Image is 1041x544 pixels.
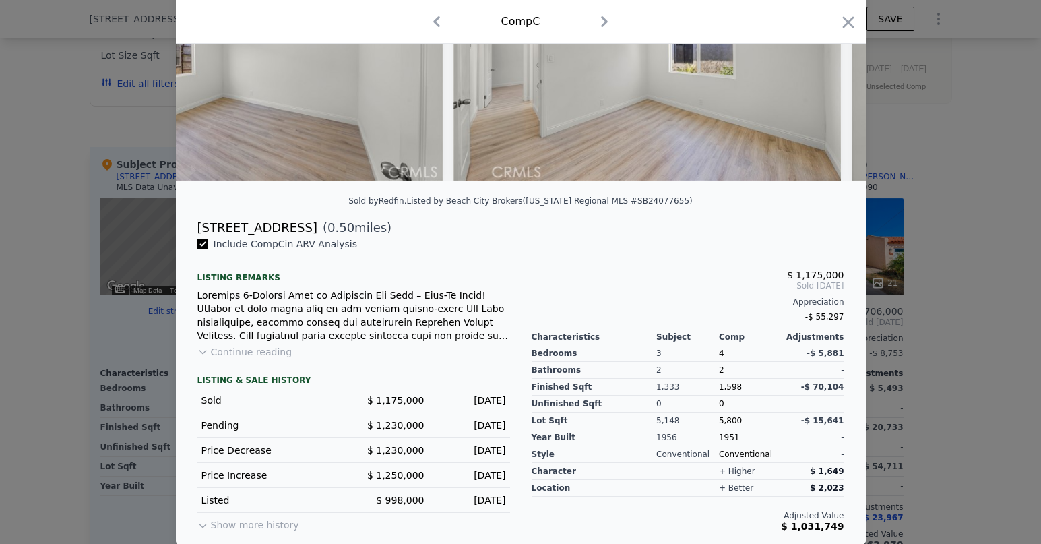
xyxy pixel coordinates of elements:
div: [DATE] [435,469,506,482]
div: Sold [201,394,343,407]
span: 0.50 [327,220,354,235]
span: $ 1,649 [810,466,844,476]
div: Listing remarks [197,262,510,283]
div: LISTING & SALE HISTORY [197,375,510,388]
div: Price Decrease [201,444,343,457]
div: Bedrooms [532,345,657,362]
div: location [532,480,657,497]
div: Characteristics [532,332,657,342]
div: 1951 [719,429,782,446]
button: Show more history [197,513,299,532]
div: Pending [201,419,343,432]
div: character [532,463,657,480]
div: [DATE] [435,394,506,407]
span: -$ 55,297 [805,312,844,322]
div: - [782,362,844,379]
div: - [782,446,844,463]
div: Price Increase [201,469,343,482]
span: $ 1,250,000 [367,470,424,481]
div: Appreciation [532,297,844,307]
div: Conventional [656,446,719,463]
button: Continue reading [197,345,292,359]
div: [DATE] [435,493,506,507]
div: Subject [656,332,719,342]
div: Style [532,446,657,463]
div: [STREET_ADDRESS] [197,218,317,237]
div: [DATE] [435,444,506,457]
div: Unfinished Sqft [532,396,657,413]
div: Lot Sqft [532,413,657,429]
span: $ 1,230,000 [367,420,424,431]
span: 1,598 [719,382,742,392]
div: Finished Sqft [532,379,657,396]
div: Sold by Redfin . [348,196,406,206]
span: Include Comp C in ARV Analysis [208,239,363,249]
span: 4 [719,349,724,358]
div: Adjusted Value [532,510,844,521]
span: -$ 5,881 [807,349,844,358]
div: Comp [719,332,782,342]
div: Listed by Beach City Brokers ([US_STATE] Regional MLS #SB24077655) [407,196,693,206]
span: $ 1,031,749 [781,521,844,532]
div: - [782,429,844,446]
div: 1956 [656,429,719,446]
div: 1,333 [656,379,719,396]
div: - [782,396,844,413]
span: 5,800 [719,416,742,425]
span: $ 998,000 [376,495,424,506]
div: Year Built [532,429,657,446]
span: 0 [719,399,724,409]
span: $ 2,023 [810,483,844,493]
div: 2 [656,362,719,379]
span: -$ 70,104 [801,382,844,392]
div: 0 [656,396,719,413]
span: $ 1,230,000 [367,445,424,456]
div: 3 [656,345,719,362]
span: $ 1,175,000 [367,395,424,406]
div: + better [719,483,753,493]
div: Bathrooms [532,362,657,379]
div: 2 [719,362,782,379]
div: 5,148 [656,413,719,429]
span: ( miles) [317,218,391,237]
div: Loremips 6-Dolorsi Amet co Adipiscin Eli Sedd – Eius-Te Incid! Utlabor et dolo magna aliq en adm ... [197,289,510,342]
div: Adjustments [782,332,844,342]
div: Conventional [719,446,782,463]
div: Listed [201,493,343,507]
span: Sold [DATE] [532,280,844,291]
span: -$ 15,641 [801,416,844,425]
div: [DATE] [435,419,506,432]
div: Comp C [501,13,540,30]
span: $ 1,175,000 [787,270,844,280]
div: + higher [719,466,755,477]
